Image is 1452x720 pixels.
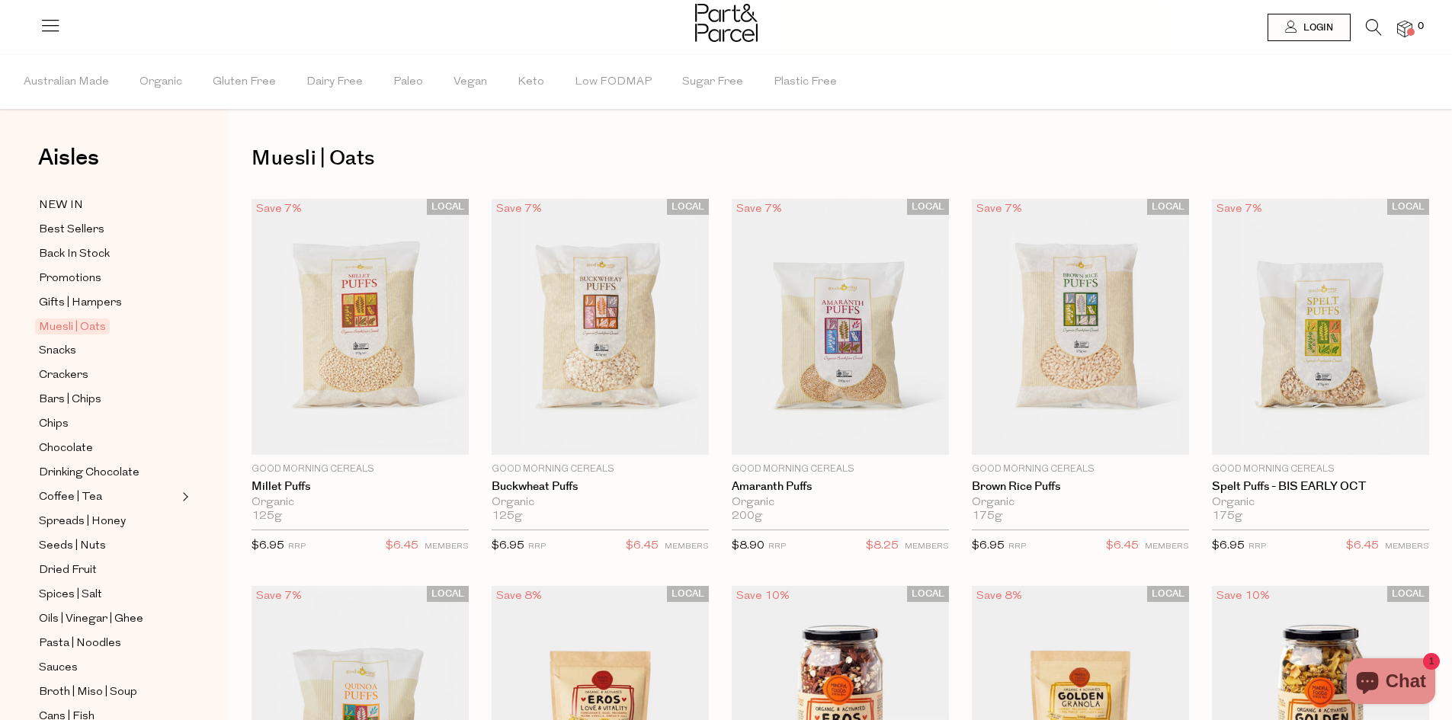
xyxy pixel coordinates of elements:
div: Organic [252,496,469,510]
span: 0 [1414,20,1428,34]
div: Organic [972,496,1189,510]
div: Save 7% [252,199,306,219]
a: Spelt Puffs - BIS EARLY OCT [1212,480,1429,494]
div: Save 8% [972,586,1027,606]
span: Gluten Free [213,56,276,109]
small: RRP [768,542,786,551]
span: Aisles [38,141,99,174]
small: MEMBERS [1385,542,1429,551]
span: Spices | Salt [39,586,102,604]
a: Dried Fruit [39,561,178,580]
a: Snacks [39,341,178,360]
div: Save 7% [252,586,306,606]
div: Organic [732,496,949,510]
a: NEW IN [39,196,178,215]
span: $6.95 [972,540,1005,552]
p: Good Morning Cereals [492,462,709,476]
span: Organic [139,56,182,109]
a: Gifts | Hampers [39,293,178,312]
span: Muesli | Oats [35,318,110,334]
small: RRP [1248,542,1266,551]
a: Spreads | Honey [39,512,178,531]
p: Good Morning Cereals [972,462,1189,476]
span: Dried Fruit [39,562,97,580]
img: Millet Puffs [252,199,469,455]
span: LOCAL [907,586,949,602]
img: Buckwheat Puffs [492,199,709,455]
span: Australian Made [24,56,109,109]
span: LOCAL [907,199,949,215]
span: Crackers [39,366,88,385]
a: Drinking Chocolate [39,463,178,482]
span: Low FODMAP [575,56,652,109]
span: Spreads | Honey [39,513,126,531]
span: Coffee | Tea [39,488,102,507]
a: Amaranth Puffs [732,480,949,494]
span: Bars | Chips [39,391,101,409]
a: Coffee | Tea [39,488,178,507]
span: LOCAL [1147,586,1189,602]
a: Aisles [38,146,99,184]
a: Brown Rice Puffs [972,480,1189,494]
inbox-online-store-chat: Shopify online store chat [1342,658,1440,708]
div: Save 7% [972,199,1027,219]
span: Best Sellers [39,221,104,239]
a: Crackers [39,366,178,385]
a: Promotions [39,269,178,288]
a: Pasta | Noodles [39,634,178,653]
div: Save 7% [492,199,547,219]
div: Save 7% [1212,199,1267,219]
a: Broth | Miso | Soup [39,683,178,702]
span: Gifts | Hampers [39,294,122,312]
a: Seeds | Nuts [39,536,178,555]
span: $8.90 [732,540,764,552]
p: Good Morning Cereals [252,462,469,476]
a: Buckwheat Puffs [492,480,709,494]
span: 200g [732,510,762,523]
a: Back In Stock [39,245,178,264]
span: $6.45 [1346,536,1379,556]
span: Login [1300,21,1333,34]
a: 0 [1397,21,1412,37]
img: Brown Rice Puffs [972,199,1189,455]
a: Bars | Chips [39,390,178,409]
p: Good Morning Cereals [732,462,949,476]
h1: Muesli | Oats [252,141,1429,176]
img: Amaranth Puffs [732,199,949,455]
div: Save 10% [1212,586,1274,606]
p: Good Morning Cereals [1212,462,1429,476]
span: $6.95 [492,540,524,552]
span: Seeds | Nuts [39,537,106,555]
small: RRP [288,542,306,551]
span: LOCAL [1387,199,1429,215]
div: Save 10% [732,586,794,606]
span: Pasta | Noodles [39,635,121,653]
span: $6.45 [626,536,659,556]
span: LOCAL [427,199,469,215]
small: RRP [528,542,546,551]
small: MEMBERS [1145,542,1189,551]
div: Save 7% [732,199,787,219]
span: Snacks [39,342,76,360]
span: Drinking Chocolate [39,464,139,482]
span: Sauces [39,659,78,677]
div: Organic [1212,496,1429,510]
div: Organic [492,496,709,510]
a: Muesli | Oats [39,318,178,336]
a: Sauces [39,658,178,677]
span: Keto [518,56,544,109]
span: 175g [972,510,1002,523]
a: Millet Puffs [252,480,469,494]
a: Oils | Vinegar | Ghee [39,610,178,629]
span: Plastic Free [774,56,837,109]
span: Back In Stock [39,245,110,264]
span: 175g [1212,510,1242,523]
small: MEMBERS [665,542,709,551]
span: Broth | Miso | Soup [39,683,137,702]
span: $6.45 [1106,536,1139,556]
span: Sugar Free [682,56,743,109]
span: 125g [492,510,522,523]
span: Promotions [39,270,101,288]
a: Chips [39,414,178,434]
span: Chips [39,415,69,434]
